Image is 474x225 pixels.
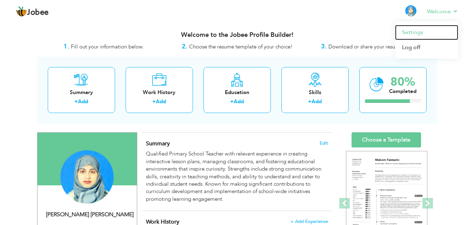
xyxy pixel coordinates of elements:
label: + [152,98,156,105]
a: Add [312,98,322,105]
strong: 2. [182,42,187,51]
div: Work History [131,89,187,96]
span: Fill out your information below. [71,43,144,50]
img: Hafiza Dilawaiz [60,150,114,204]
strong: 3. [321,42,327,51]
div: Qualified Primary School Teacher with relevant experience in creating interactive lesson plans, m... [146,150,328,203]
span: Summary [146,140,170,147]
div: [PERSON_NAME] [PERSON_NAME] [43,211,137,219]
a: Add [234,98,244,105]
div: Completed [389,88,416,95]
span: Choose the resume template of your choice! [189,43,293,50]
label: + [308,98,312,105]
h3: Welcome to the Jobee Profile Builder! [37,32,437,39]
a: Jobee [16,6,49,17]
a: Add [156,98,166,105]
span: Edit [320,141,328,146]
label: + [74,98,78,105]
strong: 1. [64,42,69,51]
img: jobee.io [16,6,27,17]
a: Log off [395,40,458,55]
h4: Adding a summary is a quick and easy way to highlight your experience and interests. [146,140,328,147]
a: Add [78,98,88,105]
a: Settings [395,25,458,40]
img: Profile Img [405,5,416,16]
div: 80% [389,76,416,88]
div: Summary [53,89,109,96]
div: Education [209,89,265,96]
a: Welcome [427,7,458,16]
span: + Add Experience [291,219,328,224]
span: Jobee [27,9,49,16]
div: Skills [287,89,343,96]
label: + [230,98,234,105]
span: Download or share your resume online. [328,43,420,50]
a: Choose a Template [352,132,421,147]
